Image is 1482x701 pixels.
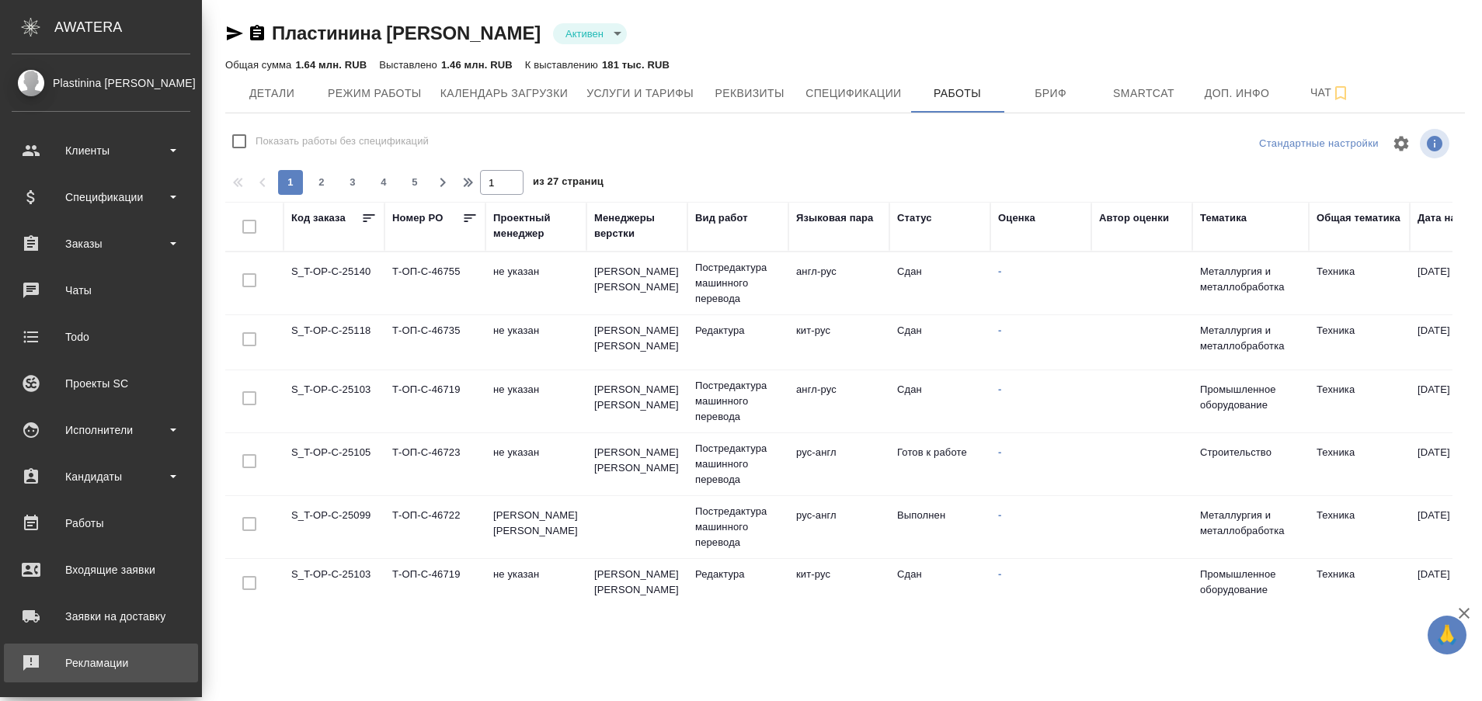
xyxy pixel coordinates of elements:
[695,378,781,425] p: Постредактура машинного перевода
[485,500,586,554] td: [PERSON_NAME] [PERSON_NAME]
[1200,445,1301,460] p: Строительство
[4,271,198,310] a: Чаты
[4,364,198,403] a: Проекты SC
[594,210,680,241] div: Менеджеры верстки
[998,265,1001,277] a: -
[586,315,687,370] td: [PERSON_NAME] [PERSON_NAME]
[54,12,202,43] div: AWATERA
[225,24,244,43] button: Скопировать ссылку для ЯМессенджера
[248,24,266,43] button: Скопировать ссылку
[586,256,687,311] td: [PERSON_NAME] [PERSON_NAME]
[586,84,694,103] span: Услуги и тарифы
[533,172,604,195] span: из 27 страниц
[4,550,198,589] a: Входящие заявки
[1200,264,1301,295] p: Металлургия и металлобработка
[12,512,190,535] div: Работы
[309,170,334,195] button: 2
[889,315,990,370] td: Сдан
[695,210,748,226] div: Вид работ
[235,84,309,103] span: Детали
[1309,374,1410,429] td: Техника
[4,504,198,543] a: Работы
[805,84,901,103] span: Спецификации
[295,59,367,71] p: 1.64 млн. RUB
[602,59,670,71] p: 181 тыс. RUB
[1331,84,1350,102] svg: Подписаться
[1428,616,1466,654] button: 🙏
[225,59,295,71] p: Общая сумма
[384,559,485,613] td: Т-ОП-С-46719
[402,170,427,195] button: 5
[12,465,190,488] div: Кандидаты
[998,324,1001,336] a: -
[12,279,190,302] div: Чаты
[12,651,190,675] div: Рекламации
[12,372,190,395] div: Проекты SC
[4,644,198,682] a: Рекламации
[889,256,990,311] td: Сдан
[371,175,396,190] span: 4
[788,315,889,370] td: кит-рус
[889,559,990,613] td: Сдан
[695,260,781,307] p: Постредактура машинного перевода
[998,568,1001,580] a: -
[392,210,443,226] div: Номер PO
[256,134,429,149] span: Показать работы без спецификаций
[1293,83,1368,102] span: Чат
[586,374,687,429] td: [PERSON_NAME] [PERSON_NAME]
[695,567,781,582] p: Редактура
[4,318,198,356] a: Todo
[1309,256,1410,311] td: Техника
[561,27,608,40] button: Активен
[1420,129,1452,158] span: Посмотреть информацию
[12,186,190,209] div: Спецификации
[384,437,485,491] td: Т-ОП-С-46723
[379,59,441,71] p: Выставлено
[695,441,781,488] p: Постредактура машинного перевода
[1014,84,1088,103] span: Бриф
[788,374,889,429] td: англ-рус
[371,170,396,195] button: 4
[441,59,513,71] p: 1.46 млн. RUB
[1255,132,1383,156] div: split button
[384,256,485,311] td: Т-ОП-С-46755
[309,175,334,190] span: 2
[1383,125,1420,162] span: Настроить таблицу
[328,84,422,103] span: Режим работы
[12,558,190,581] div: Входящие заявки
[4,597,198,636] a: Заявки на доставку
[284,437,384,491] td: S_T-OP-C-25105
[272,23,541,43] a: Пластинина [PERSON_NAME]
[1099,210,1169,226] div: Автор оценки
[1309,315,1410,370] td: Техника
[712,84,787,103] span: Реквизиты
[440,84,569,103] span: Календарь загрузки
[1309,500,1410,554] td: Техника
[384,500,485,554] td: Т-ОП-С-46722
[1418,210,1480,226] div: Дата начала
[485,315,586,370] td: не указан
[897,210,932,226] div: Статус
[1434,619,1460,651] span: 🙏
[12,418,190,442] div: Исполнители
[284,559,384,613] td: S_T-OP-C-25103
[788,256,889,311] td: англ-рус
[493,210,579,241] div: Проектный менеджер
[284,315,384,370] td: S_T-OP-C-25118
[485,559,586,613] td: не указан
[291,210,346,226] div: Код заказа
[1200,323,1301,354] p: Металлургия и металлобработка
[12,139,190,162] div: Клиенты
[12,232,190,255] div: Заказы
[284,500,384,554] td: S_T-OP-C-25099
[1107,84,1181,103] span: Smartcat
[889,500,990,554] td: Выполнен
[284,256,384,311] td: S_T-OP-C-25140
[796,210,874,226] div: Языковая пара
[788,437,889,491] td: рус-англ
[695,323,781,338] p: Редактура
[1200,508,1301,539] p: Металлургия и металлобработка
[586,559,687,613] td: [PERSON_NAME] [PERSON_NAME]
[695,504,781,550] p: Постредактура машинного перевода
[553,23,627,44] div: Активен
